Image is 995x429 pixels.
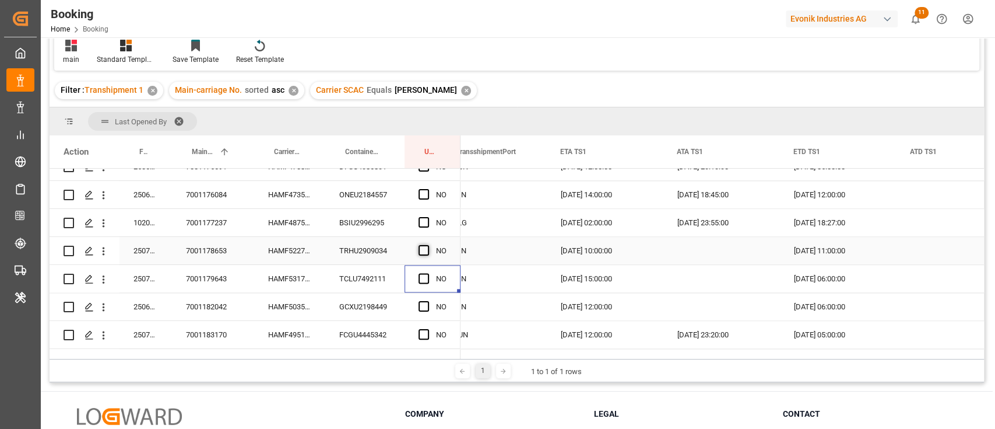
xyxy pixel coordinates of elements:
[192,148,215,156] span: Main-carriage No.
[172,321,254,348] div: 7001183170
[547,209,663,236] div: [DATE] 02:00:00
[325,321,405,348] div: FCGU4445342
[85,85,143,95] span: Transhipment 1
[172,293,254,320] div: 7001182042
[436,266,446,292] div: NO
[119,293,172,320] div: 250608610880
[436,210,446,236] div: NO
[780,181,896,208] div: [DATE] 12:00:00
[430,181,547,208] div: SGSIN
[780,349,896,376] div: [DATE] 05:00:00
[547,321,663,348] div: [DATE] 12:00:00
[254,209,325,236] div: HAMF48754900
[325,237,405,264] div: TRHU2909034
[173,54,219,65] div: Save Template
[430,209,547,236] div: ESALG
[547,265,663,292] div: [DATE] 15:00:00
[436,322,446,348] div: NO
[254,293,325,320] div: HAMF50353400
[175,85,242,95] span: Main-carriage No.
[254,181,325,208] div: HAMF47359900
[50,265,460,293] div: Press SPACE to select this row.
[367,85,392,95] span: Equals
[254,349,325,376] div: HAMF49519900
[663,349,780,376] div: [DATE] 23:17:00
[780,293,896,320] div: [DATE] 06:00:00
[254,321,325,348] div: HAMF49511800
[119,237,172,264] div: 250708610076
[50,209,460,237] div: Press SPACE to select this row.
[547,293,663,320] div: [DATE] 12:00:00
[139,148,147,156] span: Freight Forwarder's Reference No.
[77,408,182,425] img: Logward Logo
[115,117,167,126] span: Last Opened By
[560,148,586,156] span: ETA TS1
[245,85,269,95] span: sorted
[50,293,460,321] div: Press SPACE to select this row.
[316,85,364,95] span: Carrier SCAC
[444,148,516,156] span: firstTransshipmentPort
[929,6,955,32] button: Help Center
[51,25,70,33] a: Home
[50,349,460,377] div: Press SPACE to select this row.
[793,148,820,156] span: ETD TS1
[325,293,405,320] div: GCXU2198449
[430,349,547,376] div: INMUN
[119,265,172,292] div: 250708610112
[663,321,780,348] div: [DATE] 23:20:00
[436,182,446,208] div: NO
[63,54,79,65] div: main
[782,408,957,420] h3: Contact
[272,85,284,95] span: asc
[405,408,579,420] h3: Company
[51,5,108,23] div: Booking
[147,86,157,96] div: ✕
[119,321,172,348] div: 250708610151
[172,181,254,208] div: 7001176084
[254,265,325,292] div: HAMF53171500
[430,321,547,348] div: INMUN
[254,237,325,264] div: HAMF52272600
[64,147,89,157] div: Action
[430,293,547,320] div: SGSIN
[345,148,380,156] span: Container No.
[902,6,929,32] button: show 11 new notifications
[325,209,405,236] div: BSIU2996295
[910,148,937,156] span: ATD TS1
[780,265,896,292] div: [DATE] 06:00:00
[325,349,405,376] div: TCLU4704639
[61,85,85,95] span: Filter :
[547,181,663,208] div: [DATE] 14:00:00
[677,148,703,156] span: ATA TS1
[436,350,446,376] div: NO
[780,321,896,348] div: [DATE] 05:00:00
[424,148,436,156] span: Update Last Opened By
[119,209,172,236] div: 1020251109
[289,86,298,96] div: ✕
[119,181,172,208] div: 250608610786
[97,54,155,65] div: Standard Templates
[786,8,902,30] button: Evonik Industries AG
[430,237,547,264] div: SGSIN
[531,366,582,378] div: 1 to 1 of 1 rows
[119,349,172,376] div: 250708610152
[915,7,929,19] span: 11
[430,265,547,292] div: SGSIN
[786,11,898,27] div: Evonik Industries AG
[172,209,254,236] div: 7001177237
[274,148,301,156] span: Carrier Booking No.
[663,209,780,236] div: [DATE] 23:55:00
[236,54,284,65] div: Reset Template
[436,294,446,320] div: NO
[50,321,460,349] div: Press SPACE to select this row.
[395,85,457,95] span: [PERSON_NAME]
[547,349,663,376] div: [DATE] 12:00:00
[50,181,460,209] div: Press SPACE to select this row.
[436,238,446,264] div: NO
[50,237,460,265] div: Press SPACE to select this row.
[780,209,896,236] div: [DATE] 18:27:00
[663,181,780,208] div: [DATE] 18:45:00
[172,349,254,376] div: 7001183173
[325,181,405,208] div: ONEU2184557
[325,265,405,292] div: TCLU7492111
